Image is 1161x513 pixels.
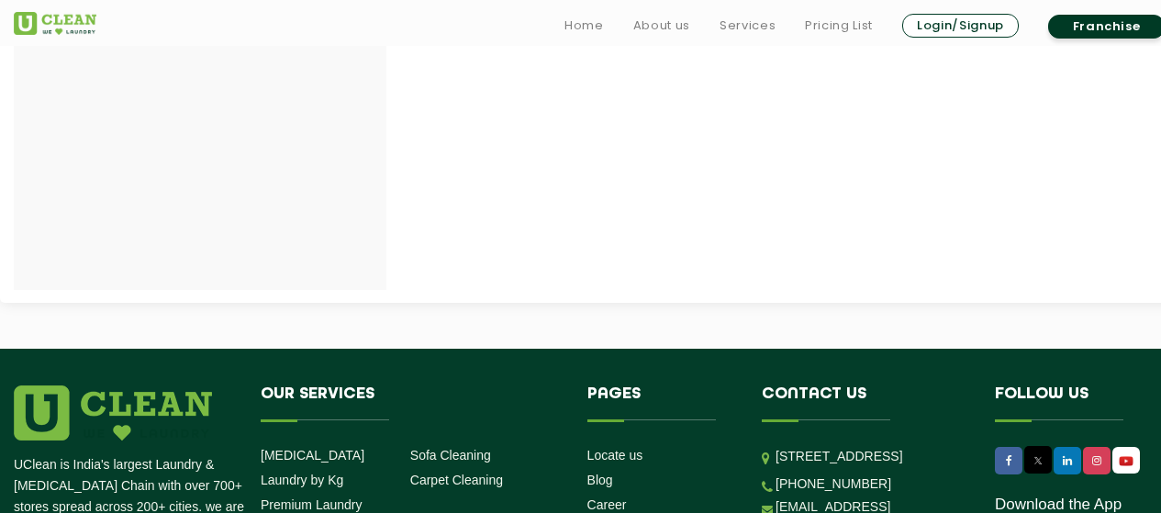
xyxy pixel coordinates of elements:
[261,448,364,463] a: [MEDICAL_DATA]
[805,15,873,37] a: Pricing List
[587,473,613,487] a: Blog
[776,476,891,491] a: [PHONE_NUMBER]
[261,497,363,512] a: Premium Laundry
[14,12,96,35] img: UClean Laundry and Dry Cleaning
[1114,452,1138,471] img: UClean Laundry and Dry Cleaning
[261,473,343,487] a: Laundry by Kg
[564,15,604,37] a: Home
[762,385,967,420] h4: Contact us
[720,15,776,37] a: Services
[587,497,627,512] a: Career
[633,15,690,37] a: About us
[14,385,212,441] img: logo.png
[902,14,1019,38] a: Login/Signup
[410,473,503,487] a: Carpet Cleaning
[587,448,643,463] a: Locate us
[587,385,735,420] h4: Pages
[995,385,1156,420] h4: Follow us
[776,446,967,467] p: [STREET_ADDRESS]
[410,448,491,463] a: Sofa Cleaning
[261,385,560,420] h4: Our Services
